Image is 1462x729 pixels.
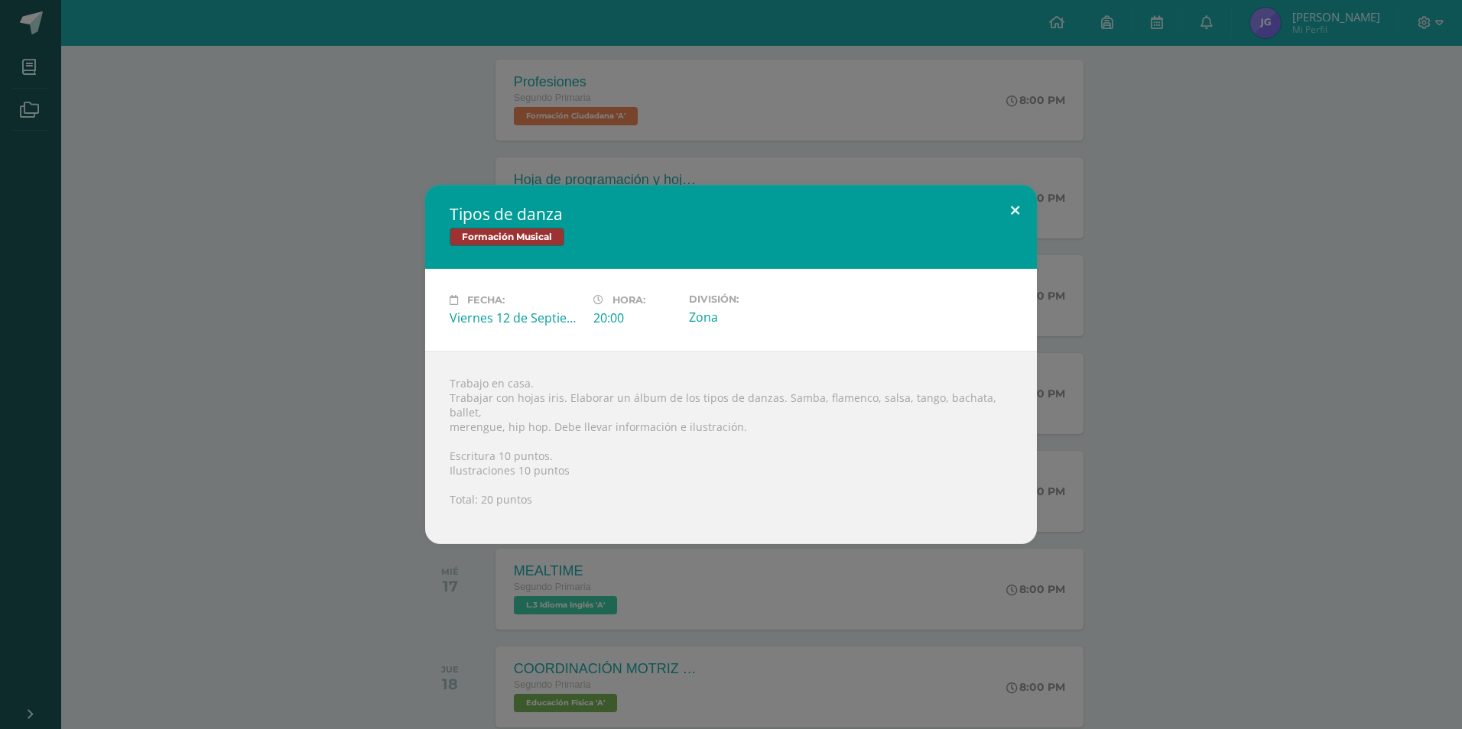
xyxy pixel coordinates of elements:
div: Viernes 12 de Septiembre [450,309,581,326]
span: Hora: [612,294,645,306]
div: 20:00 [593,309,677,326]
label: División: [689,293,820,305]
span: Formación Musical [450,228,564,246]
button: Close (Esc) [993,185,1037,237]
div: Trabajo en casa. Trabajar con hojas iris. Elaborar un álbum de los tipos de danzas. Samba, flamen... [425,351,1037,544]
h2: Tipos de danza [450,203,1012,225]
div: Zona [689,309,820,326]
span: Fecha: [467,294,505,306]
